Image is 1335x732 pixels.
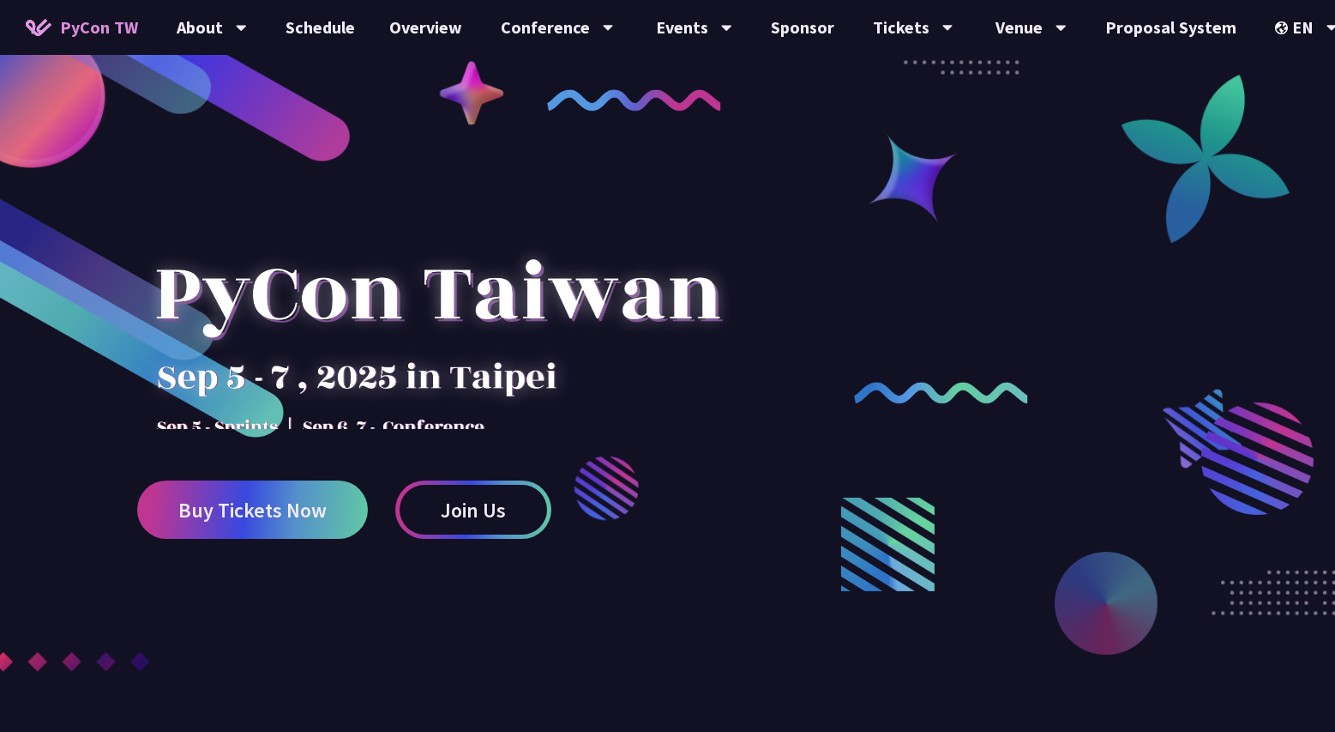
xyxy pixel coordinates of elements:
[178,499,327,521] span: Buy Tickets Now
[60,15,138,40] span: PyCon TW
[395,481,551,539] a: Join Us
[1275,21,1292,34] img: Locale Icon
[547,89,720,111] img: curly-1.ebdbada.png
[441,499,506,521] span: Join Us
[26,19,51,36] img: Home icon of PyCon TW 2025
[137,481,368,539] a: Buy Tickets Now
[854,382,1027,403] img: curly-2.e802c9f.png
[9,6,155,49] a: PyCon TW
